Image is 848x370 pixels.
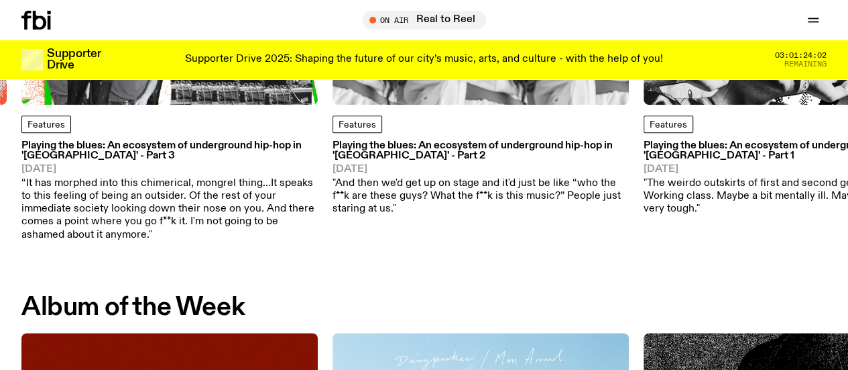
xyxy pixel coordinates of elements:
h2: Album of the Week [21,295,245,320]
span: 03:01:24:02 [775,52,827,59]
span: Features [650,120,687,130]
button: On AirReal to Reel [363,11,486,30]
a: Playing the blues: An ecosystem of underground hip-hop in '[GEOGRAPHIC_DATA]' - Part 3[DATE]“It h... [21,141,318,242]
span: [DATE] [332,165,629,175]
p: Supporter Drive 2025: Shaping the future of our city’s music, arts, and culture - with the help o... [185,54,663,66]
a: Features [644,115,693,133]
h3: Supporter Drive [47,48,101,71]
a: Playing the blues: An ecosystem of underground hip-hop in '[GEOGRAPHIC_DATA]' - Part 2[DATE]"And ... [332,141,629,216]
span: [DATE] [21,165,318,175]
span: Features [339,120,376,130]
a: Features [21,115,71,133]
p: “It has morphed into this chimerical, mongrel thing...It speaks to this feeling of being an outsi... [21,177,318,242]
h3: Playing the blues: An ecosystem of underground hip-hop in '[GEOGRAPHIC_DATA]' - Part 2 [332,141,629,161]
h3: Playing the blues: An ecosystem of underground hip-hop in '[GEOGRAPHIC_DATA]' - Part 3 [21,141,318,161]
p: "And then we'd get up on stage and it'd just be like “who the f**k are these guys? What the f**k ... [332,177,629,216]
span: Remaining [784,60,827,68]
span: Features [27,120,65,130]
a: Features [332,115,382,133]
